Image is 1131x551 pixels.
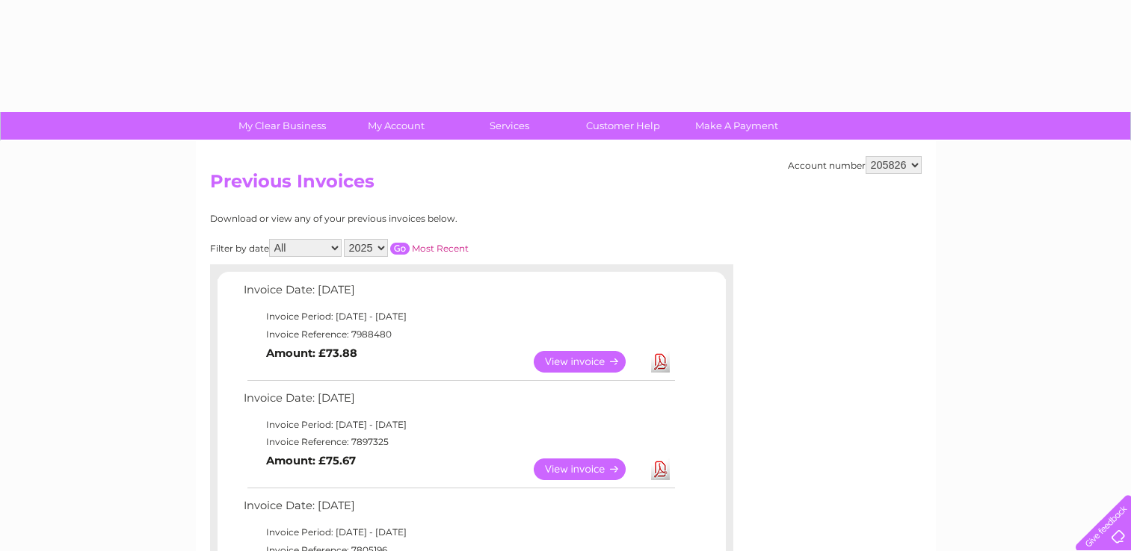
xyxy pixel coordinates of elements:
[240,496,677,523] td: Invoice Date: [DATE]
[210,171,922,199] h2: Previous Invoices
[240,280,677,308] td: Invoice Date: [DATE]
[240,523,677,541] td: Invoice Period: [DATE] - [DATE]
[448,112,571,140] a: Services
[412,243,469,254] a: Most Recent
[534,458,644,480] a: View
[266,454,356,467] b: Amount: £75.67
[240,433,677,451] td: Invoice Reference: 7897325
[240,388,677,416] td: Invoice Date: [DATE]
[210,214,603,224] div: Download or view any of your previous invoices below.
[240,308,677,326] td: Invoice Period: [DATE] - [DATE]
[534,351,644,373] a: View
[788,156,922,174] div: Account number
[651,458,670,480] a: Download
[651,351,670,373] a: Download
[221,112,344,140] a: My Clear Business
[240,326,677,343] td: Invoice Reference: 7988480
[675,112,798,140] a: Make A Payment
[266,346,357,360] b: Amount: £73.88
[561,112,685,140] a: Customer Help
[334,112,457,140] a: My Account
[240,416,677,434] td: Invoice Period: [DATE] - [DATE]
[210,239,603,257] div: Filter by date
